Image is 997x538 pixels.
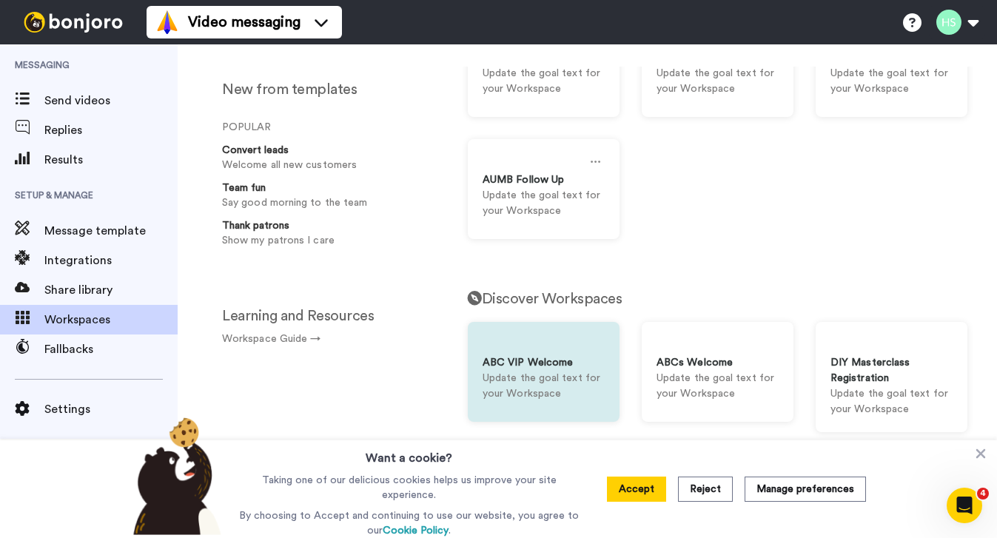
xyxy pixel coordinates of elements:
iframe: Intercom live chat [947,488,982,523]
h2: Learning and Resources [222,308,438,324]
a: AUMB Follow UpUpdate the goal text for your Workspace [468,139,620,239]
strong: Thank patrons [222,221,289,231]
a: ABC VIP WelcomeUpdate the goal text for your Workspace [468,322,620,422]
h2: Discover Workspaces [468,291,967,307]
img: bear-with-cookie.png [120,417,229,535]
div: DIY Masterclass Registration [830,355,953,386]
p: Update the goal text for your Workspace [483,188,605,219]
img: bj-logo-header-white.svg [18,12,129,33]
span: Workspaces [44,311,178,329]
strong: Convert leads [222,145,289,155]
a: Convert leadsWelcome all new customers [215,143,438,173]
a: Thank patronsShow my patrons I care [215,218,438,249]
h3: Want a cookie? [366,440,452,467]
div: AUMB Follow Up [483,172,605,188]
p: Welcome all new customers [222,158,432,173]
p: By choosing to Accept and continuing to use our website, you agree to our . [235,508,583,538]
div: ABCs Welcome [657,355,779,371]
p: Taking one of our delicious cookies helps us improve your site experience. [235,473,583,502]
h2: New from templates [222,81,438,98]
span: Results [44,151,178,169]
a: Update the goal text for your Workspace [468,17,620,117]
p: Say good morning to the team [222,195,432,211]
p: Update the goal text for your Workspace [483,371,605,402]
a: Workspace Guide → [222,334,320,344]
p: Update the goal text for your Workspace [830,66,953,97]
a: DIY Masterclass RegistrationUpdate the goal text for your Workspace [816,322,967,432]
span: Settings [44,400,178,418]
span: Integrations [44,252,178,269]
p: Update the goal text for your Workspace [657,371,779,402]
div: ABC VIP Welcome [483,355,605,371]
span: Video messaging [188,12,301,33]
a: Update the goal text for your Workspace [642,17,793,117]
span: Send videos [44,92,178,110]
p: Show my patrons I care [222,233,432,249]
span: Share library [44,281,178,299]
span: 4 [977,488,989,500]
p: Update the goal text for your Workspace [657,66,779,97]
button: Manage preferences [745,477,866,502]
button: Accept [607,477,666,502]
span: Fallbacks [44,340,178,358]
img: vm-color.svg [155,10,179,34]
li: POPULAR [222,120,438,135]
span: Replies [44,121,178,139]
a: ABCs WelcomeUpdate the goal text for your Workspace [642,322,793,422]
button: Reject [678,477,733,502]
p: Update the goal text for your Workspace [483,66,605,97]
span: Message template [44,222,178,240]
strong: Team fun [222,183,266,193]
a: Cookie Policy [383,525,449,536]
a: Update the goal text for your Workspace [816,17,967,117]
a: Team funSay good morning to the team [215,181,438,211]
p: Update the goal text for your Workspace [830,386,953,417]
